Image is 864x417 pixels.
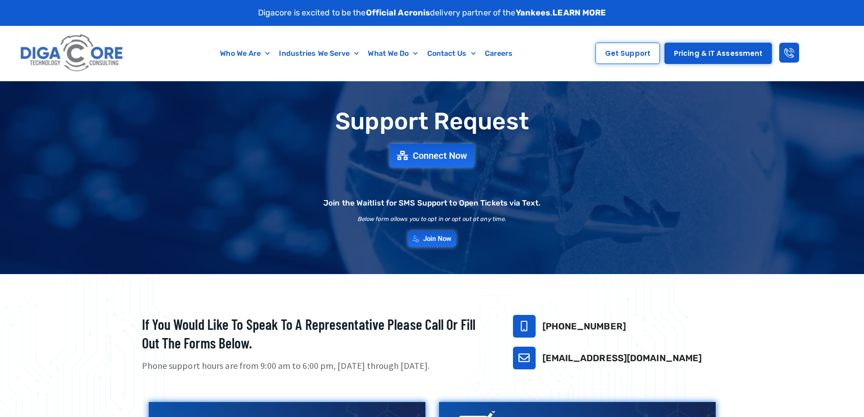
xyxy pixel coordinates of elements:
[605,50,650,57] span: Get Support
[363,43,422,64] a: What We Do
[674,50,762,57] span: Pricing & IT Assessment
[542,353,702,363] a: [EMAIL_ADDRESS][DOMAIN_NAME]
[274,43,363,64] a: Industries We Serve
[480,43,517,64] a: Careers
[170,43,563,64] nav: Menu
[413,151,467,160] span: Connect Now
[323,199,541,207] h2: Join the Waitlist for SMS Support to Open Tickets via Text.
[366,8,430,18] strong: Official Acronis
[542,321,626,332] a: [PHONE_NUMBER]
[408,231,456,247] a: Join Now
[513,315,536,338] a: 732-646-5725
[513,347,536,369] a: support@digacore.com
[664,43,772,64] a: Pricing & IT Assessment
[596,43,660,64] a: Get Support
[18,30,127,76] img: Digacore logo 1
[215,43,274,64] a: Who We Are
[423,43,480,64] a: Contact Us
[516,8,551,18] strong: Yankees
[119,108,745,134] h1: Support Request
[258,7,606,19] p: Digacore is excited to be the delivery partner of the .
[358,216,507,222] h2: Below form allows you to opt in or opt out at any time.
[552,8,606,18] a: LEARN MORE
[423,235,452,242] span: Join Now
[142,315,490,353] h2: If you would like to speak to a representative please call or fill out the forms below.
[142,359,490,373] p: Phone support hours are from 9:00 am to 6:00 pm, [DATE] through [DATE].
[390,144,474,167] a: Connect Now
